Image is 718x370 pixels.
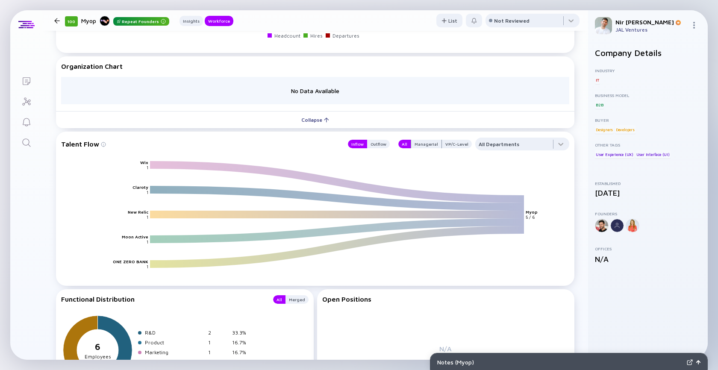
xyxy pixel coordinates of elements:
button: Insights [179,16,203,26]
text: New Relic [128,209,148,214]
img: Expand Notes [687,359,693,365]
div: 33.3% [232,329,253,336]
div: No Data Available [61,77,569,104]
div: Open Positions [322,295,570,303]
div: Other Tags [595,142,701,147]
div: Repeat Founders [113,17,169,26]
div: 16.7% [232,349,253,355]
img: Open Notes [696,360,700,364]
tspan: Employees [85,353,111,360]
button: Merged [285,295,309,304]
div: Collapse [296,113,334,126]
div: 2 [208,329,229,336]
div: 100 [65,16,78,26]
div: JAL Ventures [615,26,687,33]
div: Industry [595,68,701,73]
div: [DATE] [595,188,701,197]
a: Investor Map [10,91,42,111]
tspan: 6 [95,342,100,352]
text: 5 / 6 [526,214,535,220]
text: Claroty [132,185,148,190]
a: Lists [10,70,42,91]
button: Inflow [348,140,367,148]
div: R&D [145,329,205,336]
a: Search [10,132,42,152]
div: Workforce [205,17,233,25]
button: All [273,295,285,304]
div: N/A [595,255,701,264]
text: ONE ZERO BANK [113,259,148,264]
div: Talent Flow [61,138,339,150]
text: Moon Active [122,234,148,239]
div: Not Reviewed [494,18,530,24]
div: Functional Distribution [61,295,265,304]
button: VP/C-Level [442,140,472,148]
text: 1 [147,239,148,244]
a: Reminders [10,111,42,132]
div: Developers [615,125,636,134]
div: Offices [595,246,701,251]
div: 2 [208,359,229,365]
button: Collapse [56,111,574,128]
div: 1 [208,349,229,355]
div: Buyer [595,117,701,123]
div: 1 [208,339,229,346]
div: Operations [145,359,205,365]
div: Notes ( Myop ) [437,358,683,366]
div: Insights [179,17,203,25]
div: Product [145,339,205,346]
div: Marketing [145,349,205,355]
button: Outflow [367,140,390,148]
button: Workforce [205,16,233,26]
div: Established [595,181,701,186]
button: All [398,140,411,148]
div: Myop [81,15,169,26]
div: Founders [595,211,701,216]
h2: Company Details [595,48,701,58]
text: Myop [526,209,538,214]
div: Organization Chart [61,62,569,70]
text: Wix [140,160,148,165]
div: IT [595,76,600,84]
div: Business Model [595,93,701,98]
text: 1 [147,190,148,195]
div: Nir [PERSON_NAME] [615,18,687,26]
img: Menu [691,22,697,29]
div: 33.3% [232,359,253,365]
button: List [436,14,462,27]
div: 16.7% [232,339,253,346]
div: User Interface (UI) [636,150,671,159]
div: User Experience (UX) [595,150,634,159]
button: Managerial [411,140,442,148]
img: Nir Profile Picture [595,17,612,34]
text: 1 [147,264,148,269]
div: B2B [595,100,604,109]
div: Designers [595,125,614,134]
text: 1 [147,214,148,220]
text: 1 [147,165,148,170]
